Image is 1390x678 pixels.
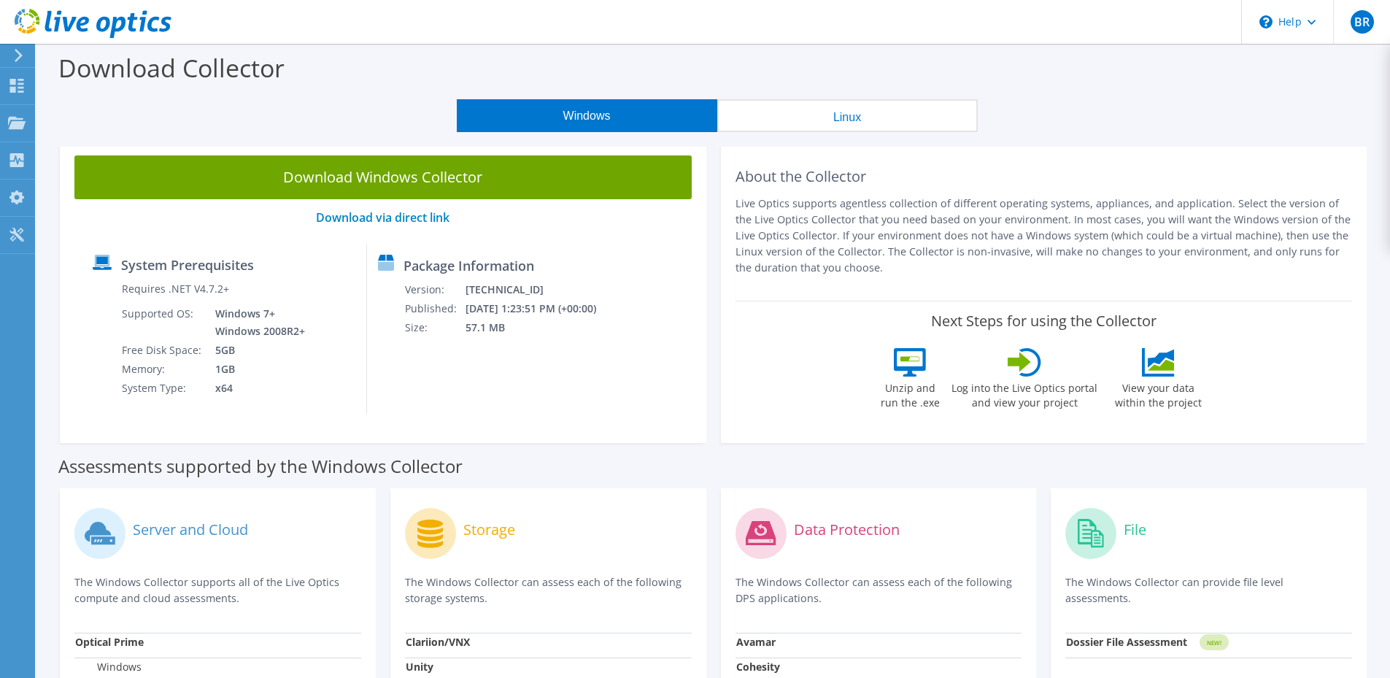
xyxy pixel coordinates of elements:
[133,523,248,537] label: Server and Cloud
[457,99,717,132] button: Windows
[405,574,692,606] p: The Windows Collector can assess each of the following storage systems.
[735,168,1353,185] h2: About the Collector
[121,304,204,341] td: Supported OS:
[1065,574,1352,606] p: The Windows Collector can provide file level assessments.
[58,51,285,85] label: Download Collector
[1351,10,1374,34] span: BR
[406,635,470,649] strong: Clariion/VNX
[121,341,204,360] td: Free Disk Space:
[204,379,308,398] td: x64
[121,379,204,398] td: System Type:
[876,377,943,410] label: Unzip and run the .exe
[404,318,465,337] td: Size:
[794,523,900,537] label: Data Protection
[121,258,254,272] label: System Prerequisites
[58,459,463,474] label: Assessments supported by the Windows Collector
[465,299,616,318] td: [DATE] 1:23:51 PM (+00:00)
[75,635,144,649] strong: Optical Prime
[406,660,433,674] strong: Unity
[463,523,515,537] label: Storage
[316,209,449,226] a: Download via direct link
[404,280,465,299] td: Version:
[204,304,308,341] td: Windows 7+ Windows 2008R2+
[951,377,1098,410] label: Log into the Live Optics portal and view your project
[74,574,361,606] p: The Windows Collector supports all of the Live Optics compute and cloud assessments.
[931,312,1157,330] label: Next Steps for using the Collector
[735,574,1022,606] p: The Windows Collector can assess each of the following DPS applications.
[204,341,308,360] td: 5GB
[735,196,1353,276] p: Live Optics supports agentless collection of different operating systems, appliances, and applica...
[404,299,465,318] td: Published:
[75,660,142,674] label: Windows
[465,318,616,337] td: 57.1 MB
[717,99,978,132] button: Linux
[1207,639,1221,647] tspan: NEW!
[404,258,534,273] label: Package Information
[1066,635,1187,649] strong: Dossier File Assessment
[204,360,308,379] td: 1GB
[1105,377,1211,410] label: View your data within the project
[121,360,204,379] td: Memory:
[1259,15,1273,28] svg: \n
[74,155,692,199] a: Download Windows Collector
[465,280,616,299] td: [TECHNICAL_ID]
[736,660,780,674] strong: Cohesity
[736,635,776,649] strong: Avamar
[1124,523,1146,537] label: File
[122,282,229,296] label: Requires .NET V4.7.2+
